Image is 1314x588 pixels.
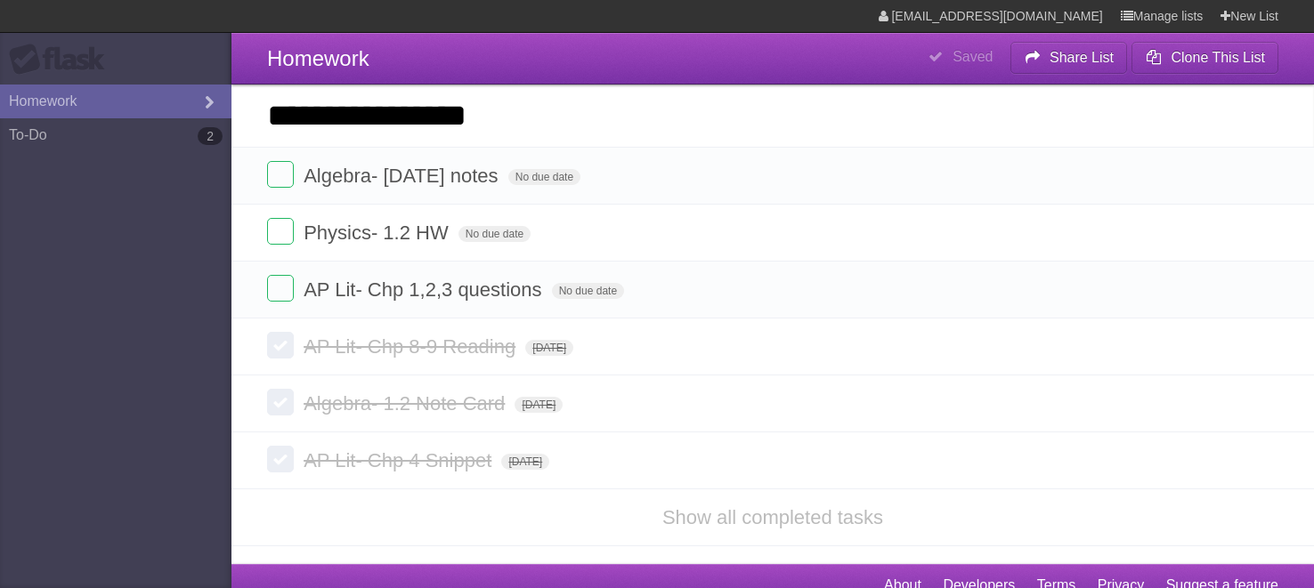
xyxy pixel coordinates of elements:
button: Share List [1010,42,1128,74]
span: No due date [552,283,624,299]
b: Share List [1050,50,1114,65]
a: Show all completed tasks [662,506,883,528]
b: Clone This List [1171,50,1265,65]
span: [DATE] [525,340,573,356]
span: AP Lit- Chp 8-9 Reading [304,335,520,358]
span: Algebra- [DATE] notes [304,165,502,187]
b: 2 [198,127,223,145]
label: Done [267,446,294,472]
span: [DATE] [501,454,549,470]
label: Done [267,332,294,358]
button: Clone This List [1131,42,1278,74]
span: AP Lit- Chp 1,2,3 questions [304,278,546,301]
b: Saved [953,49,993,64]
label: Done [267,218,294,245]
label: Done [267,161,294,188]
label: Done [267,389,294,415]
span: [DATE] [515,397,563,413]
span: AP Lit- Chp 4 Snippet [304,449,496,471]
span: Homework [267,46,369,70]
span: No due date [458,226,531,242]
div: Flask [9,44,116,76]
span: No due date [508,169,580,185]
label: Done [267,275,294,302]
span: Physics- 1.2 HW [304,222,453,244]
span: Algebra- 1.2 Note Card [304,392,509,415]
